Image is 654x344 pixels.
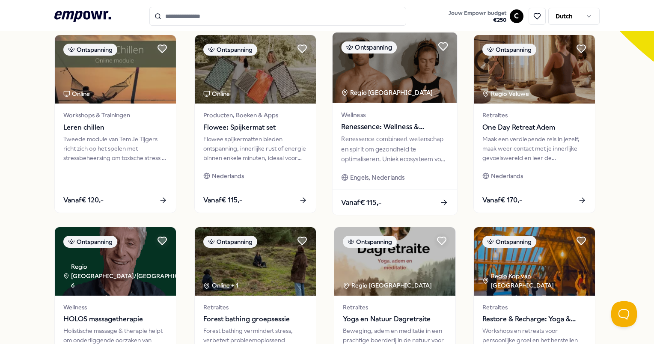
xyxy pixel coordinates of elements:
[55,35,176,104] img: package image
[333,33,457,103] img: package image
[341,197,381,208] span: Vanaf € 115,-
[149,7,406,26] input: Search for products, categories or subcategories
[63,122,167,133] span: Leren chillen
[203,110,307,120] span: Producten, Boeken & Apps
[482,134,586,163] div: Maak een verdiepende reis in jezelf, maak weer contact met je innerlijke gevoelswereld en leer de...
[203,122,307,133] span: Flowee: Spijkermat set
[482,89,530,98] div: Regio Veluwe
[341,134,448,164] div: Renessence combineert wetenschap en spirit om gezondheid te optimaliseren. Uniek ecosysteem voor ...
[194,35,316,213] a: package imageOntspanningOnlineProducten, Boeken & AppsFlowee: Spijkermat setFlowee spijkermatten ...
[55,227,176,296] img: package image
[63,44,117,56] div: Ontspanning
[203,195,242,206] span: Vanaf € 115,-
[482,302,586,312] span: Retraites
[449,17,506,24] span: € 250
[341,42,397,54] div: Ontspanning
[510,9,523,23] button: C
[63,195,104,206] span: Vanaf € 120,-
[482,122,586,133] span: One Day Retreat Adem
[203,281,238,290] div: Online + 1
[203,134,307,163] div: Flowee spijkermatten bieden ontspanning, innerlijke rust of energie binnen enkele minuten, ideaal...
[203,302,307,312] span: Retraites
[482,314,586,325] span: Restore & Recharge: Yoga & Meditatie
[343,236,397,248] div: Ontspanning
[203,314,307,325] span: Forest bathing groepsessie
[195,227,316,296] img: package image
[63,262,205,291] div: Regio [GEOGRAPHIC_DATA]/[GEOGRAPHIC_DATA] + 6
[212,171,244,181] span: Nederlands
[482,195,522,206] span: Vanaf € 170,-
[343,281,433,290] div: Regio [GEOGRAPHIC_DATA]
[63,134,167,163] div: Tweede module van Tem Je Tijgers richt zich op het spelen met stressbeheersing om toxische stress...
[482,44,536,56] div: Ontspanning
[341,122,448,133] span: Renessence: Wellness & Mindfulness
[482,271,595,291] div: Regio Kop van [GEOGRAPHIC_DATA]
[611,301,637,327] iframe: Help Scout Beacon - Open
[203,236,257,248] div: Ontspanning
[63,236,117,248] div: Ontspanning
[203,44,257,56] div: Ontspanning
[54,35,176,213] a: package imageOntspanningOnlineWorkshops & TrainingenLeren chillenTweede module van Tem Je Tijgers...
[447,8,508,25] button: Jouw Empowr budget€250
[482,236,536,248] div: Ontspanning
[350,173,405,183] span: Engels, Nederlands
[203,89,230,98] div: Online
[63,89,90,98] div: Online
[341,110,448,120] span: Wellness
[195,35,316,104] img: package image
[445,7,510,25] a: Jouw Empowr budget€250
[343,302,447,312] span: Retraites
[63,110,167,120] span: Workshops & Trainingen
[473,35,595,213] a: package imageOntspanningRegio Veluwe RetraitesOne Day Retreat AdemMaak een verdiepende reis in je...
[449,10,506,17] span: Jouw Empowr budget
[332,32,458,216] a: package imageOntspanningRegio [GEOGRAPHIC_DATA] WellnessRenessence: Wellness & MindfulnessRenesse...
[343,314,447,325] span: Yoga en Natuur Dagretraite
[63,302,167,312] span: Wellness
[63,314,167,325] span: HOLOS massagetherapie
[491,171,523,181] span: Nederlands
[334,227,455,296] img: package image
[474,227,595,296] img: package image
[474,35,595,104] img: package image
[341,88,434,98] div: Regio [GEOGRAPHIC_DATA]
[482,110,586,120] span: Retraites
